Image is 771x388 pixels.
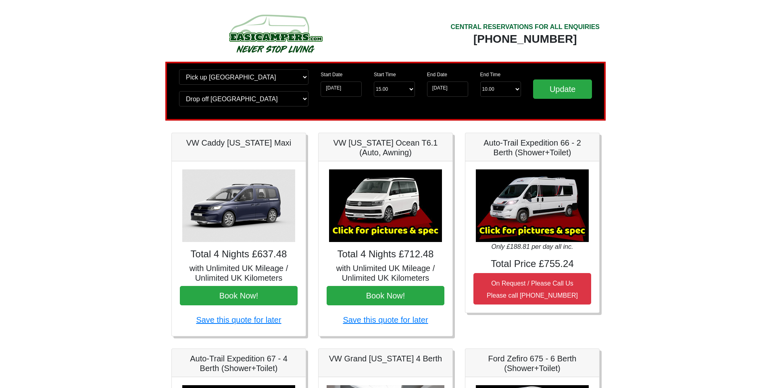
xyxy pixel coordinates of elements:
[473,258,591,270] h4: Total Price £755.24
[199,11,352,56] img: campers-checkout-logo.png
[180,354,298,373] h5: Auto-Trail Expedition 67 - 4 Berth (Shower+Toilet)
[473,273,591,305] button: On Request / Please Call UsPlease call [PHONE_NUMBER]
[180,248,298,260] h4: Total 4 Nights £637.48
[533,79,592,99] input: Update
[180,138,298,148] h5: VW Caddy [US_STATE] Maxi
[427,81,468,97] input: Return Date
[480,71,501,78] label: End Time
[327,138,444,157] h5: VW [US_STATE] Ocean T6.1 (Auto, Awning)
[180,286,298,305] button: Book Now!
[473,354,591,373] h5: Ford Zefiro 675 - 6 Berth (Shower+Toilet)
[182,169,295,242] img: VW Caddy California Maxi
[427,71,447,78] label: End Date
[321,81,362,97] input: Start Date
[180,263,298,283] h5: with Unlimited UK Mileage / Unlimited UK Kilometers
[327,263,444,283] h5: with Unlimited UK Mileage / Unlimited UK Kilometers
[492,243,573,250] i: Only £188.81 per day all inc.
[487,280,578,299] small: On Request / Please Call Us Please call [PHONE_NUMBER]
[196,315,281,324] a: Save this quote for later
[329,169,442,242] img: VW California Ocean T6.1 (Auto, Awning)
[321,71,342,78] label: Start Date
[450,22,600,32] div: CENTRAL RESERVATIONS FOR ALL ENQUIRIES
[343,315,428,324] a: Save this quote for later
[473,138,591,157] h5: Auto-Trail Expedition 66 - 2 Berth (Shower+Toilet)
[374,71,396,78] label: Start Time
[327,286,444,305] button: Book Now!
[327,354,444,363] h5: VW Grand [US_STATE] 4 Berth
[327,248,444,260] h4: Total 4 Nights £712.48
[476,169,589,242] img: Auto-Trail Expedition 66 - 2 Berth (Shower+Toilet)
[450,32,600,46] div: [PHONE_NUMBER]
